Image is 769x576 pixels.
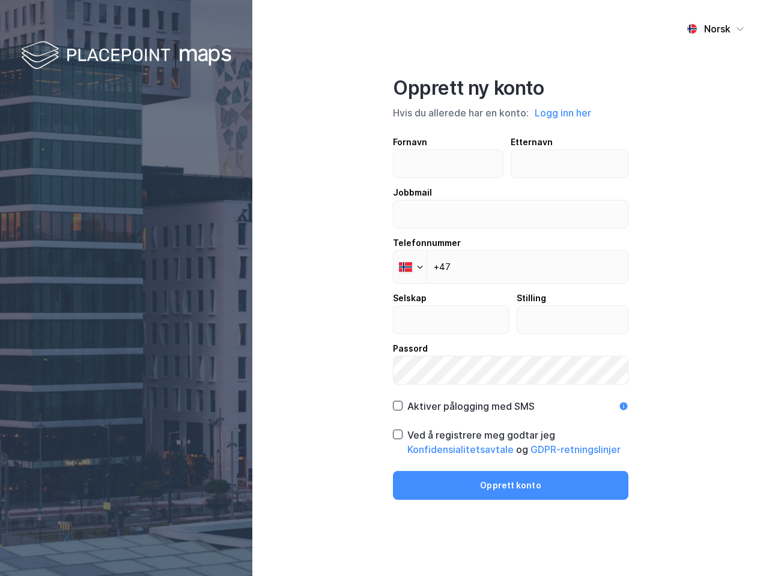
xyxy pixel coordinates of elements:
[709,518,769,576] iframe: Chat Widget
[393,291,509,305] div: Selskap
[393,105,628,121] div: Hvis du allerede har en konto:
[393,236,628,250] div: Telefonnummer
[407,399,535,413] div: Aktiver pålogging med SMS
[393,250,628,284] input: Telefonnummer
[531,105,595,121] button: Logg inn her
[393,76,628,100] div: Opprett ny konto
[511,135,629,149] div: Etternavn
[393,135,503,149] div: Fornavn
[21,38,231,74] img: logo-white.f07954bde2210d2a523dddb988cd2aa7.svg
[394,251,427,283] div: Norway: + 47
[393,341,628,356] div: Passord
[393,185,628,200] div: Jobbmail
[407,428,628,457] div: Ved å registrere meg godtar jeg og
[704,22,731,36] div: Norsk
[517,291,629,305] div: Stilling
[393,471,628,500] button: Opprett konto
